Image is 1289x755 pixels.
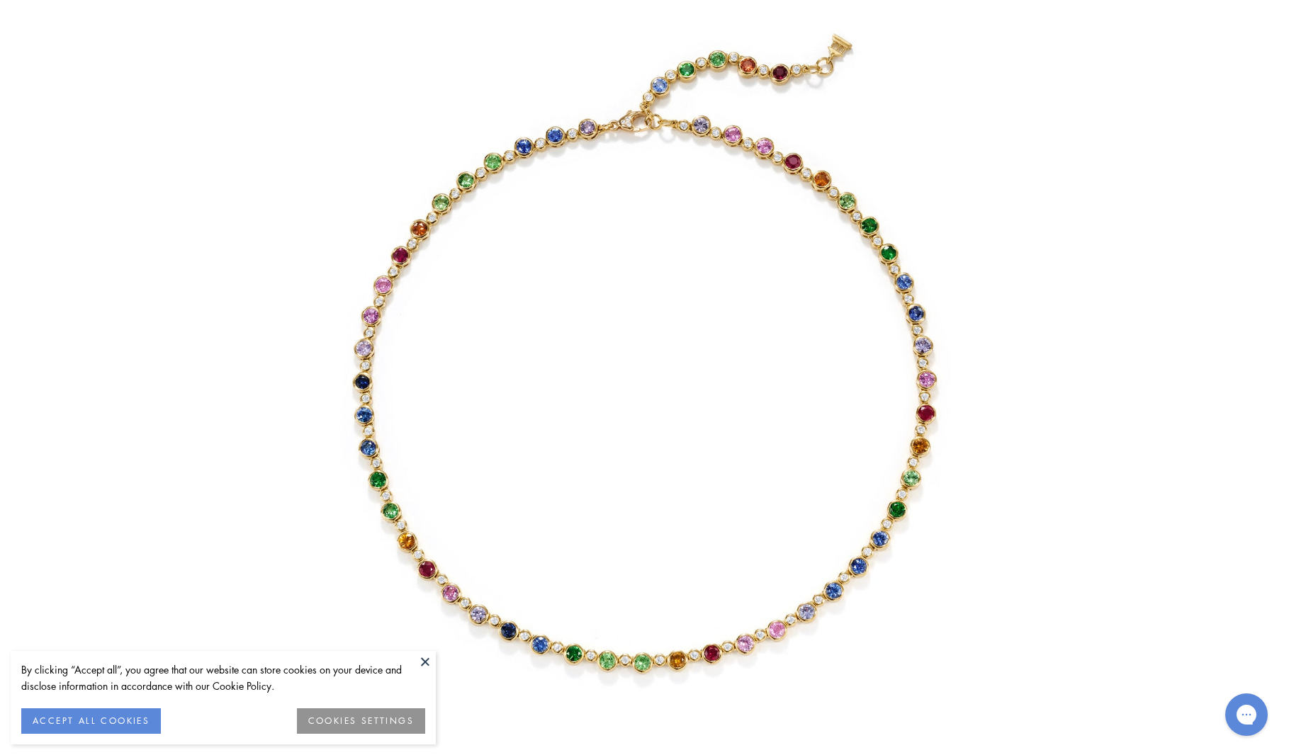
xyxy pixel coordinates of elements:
[297,708,425,734] button: COOKIES SETTINGS
[21,708,161,734] button: ACCEPT ALL COOKIES
[1218,688,1275,741] iframe: Gorgias live chat messenger
[21,662,425,694] div: By clicking “Accept all”, you agree that our website can store cookies on your device and disclos...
